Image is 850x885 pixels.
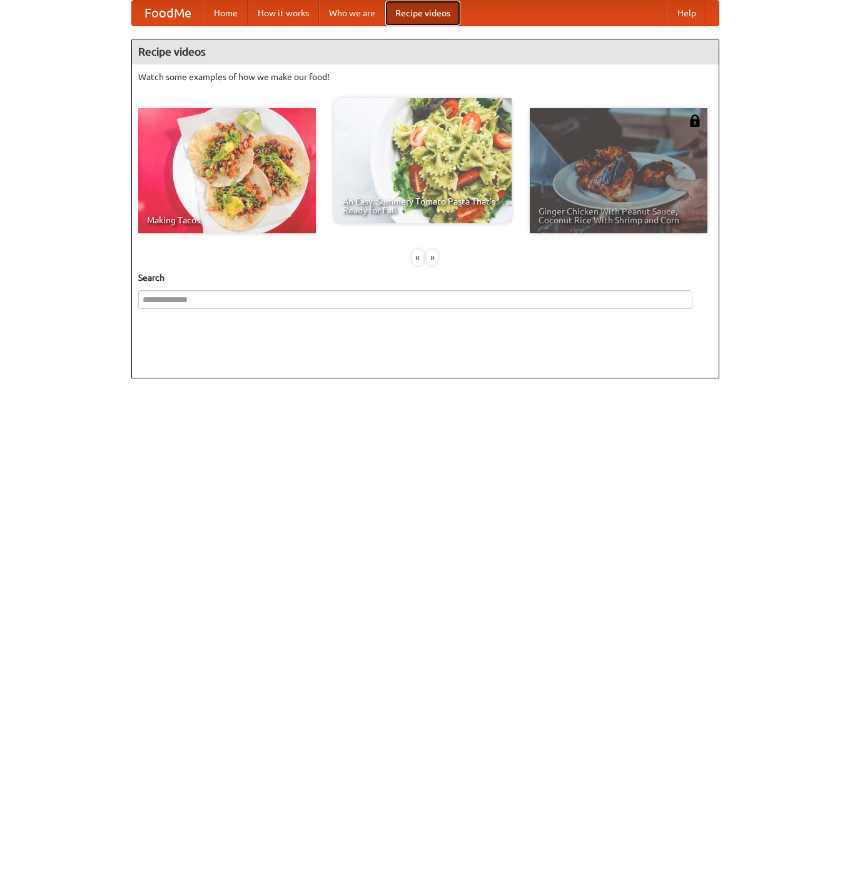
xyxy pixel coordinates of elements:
a: Home [204,1,248,26]
img: 483408.png [689,114,701,127]
p: Watch some examples of how we make our food! [138,71,712,83]
span: Making Tacos [147,216,307,225]
a: Help [667,1,706,26]
a: Making Tacos [138,108,316,233]
h4: Recipe videos [132,39,719,64]
a: FoodMe [132,1,204,26]
a: Who we are [319,1,385,26]
div: » [427,250,438,265]
span: An Easy, Summery Tomato Pasta That's Ready for Fall [343,197,503,215]
h5: Search [138,271,712,284]
a: Recipe videos [385,1,460,26]
a: How it works [248,1,319,26]
a: An Easy, Summery Tomato Pasta That's Ready for Fall [334,98,512,223]
div: « [412,250,423,265]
